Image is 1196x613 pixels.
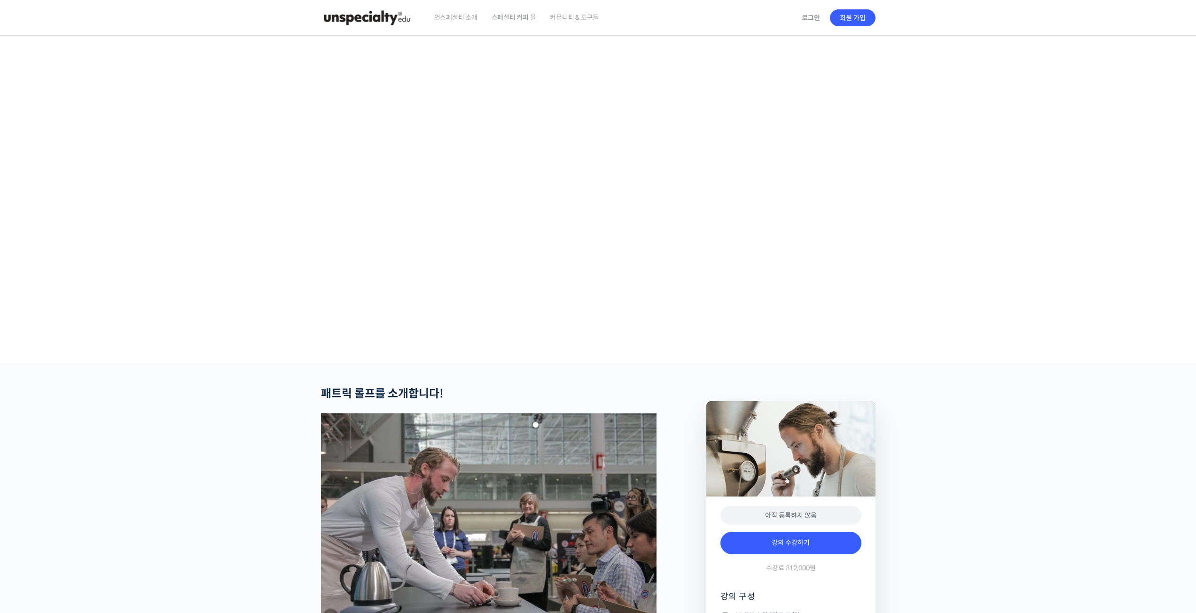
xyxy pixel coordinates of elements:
[766,564,816,573] span: 수강료 312,000원
[321,387,657,401] h2: 패트릭 롤프를 소개합니다!
[830,9,876,26] a: 회원 가입
[720,591,861,610] h4: 강의 구성
[720,532,861,554] a: 강의 수강하기
[720,506,861,525] div: 아직 등록하지 않음
[796,7,826,29] a: 로그인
